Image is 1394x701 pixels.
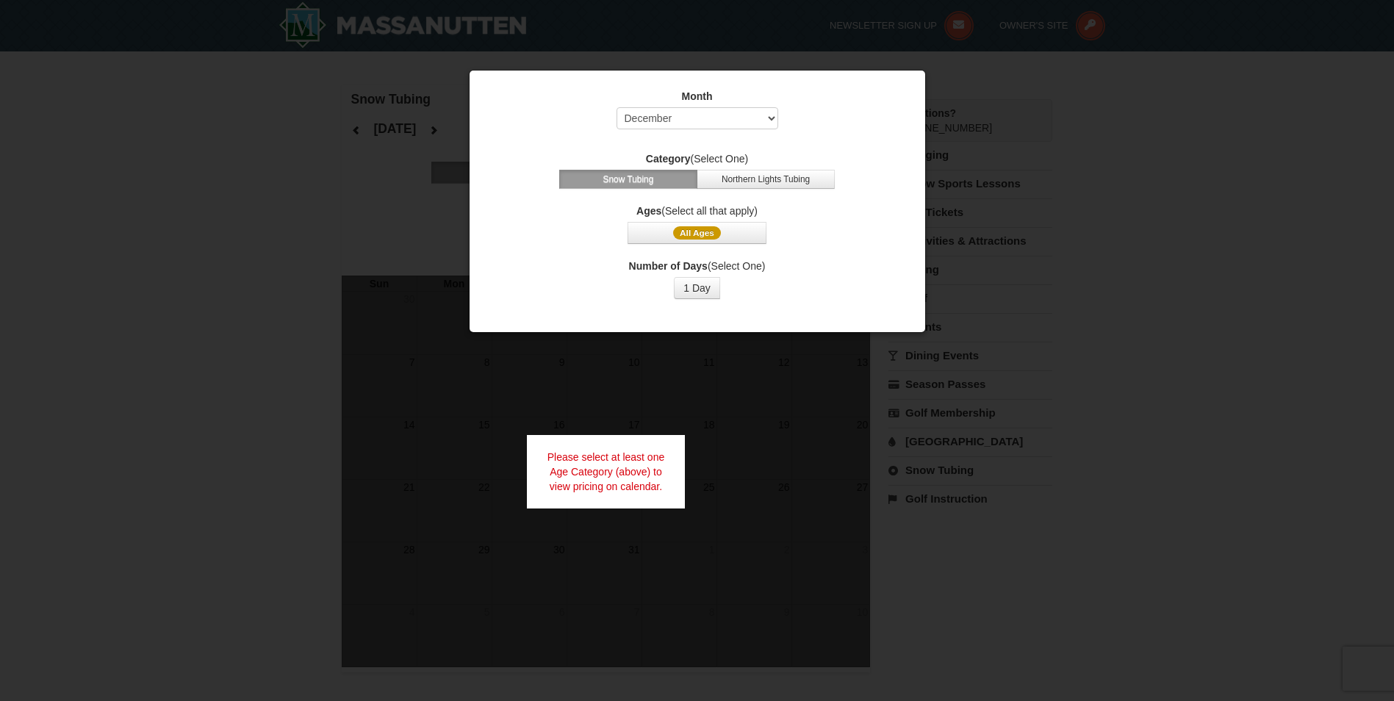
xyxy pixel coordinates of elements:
strong: Month [682,90,713,102]
span: All Ages [673,226,721,240]
button: Snow Tubing [559,170,697,189]
strong: Ages [636,205,661,217]
button: Northern Lights Tubing [697,170,835,189]
button: All Ages [628,222,766,244]
div: Please select at least one Age Category (above) to view pricing on calendar. [527,435,686,508]
label: (Select One) [488,151,907,166]
label: (Select One) [488,259,907,273]
strong: Category [646,153,691,165]
button: 1 Day [674,277,720,299]
strong: Number of Days [629,260,708,272]
label: (Select all that apply) [488,204,907,218]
